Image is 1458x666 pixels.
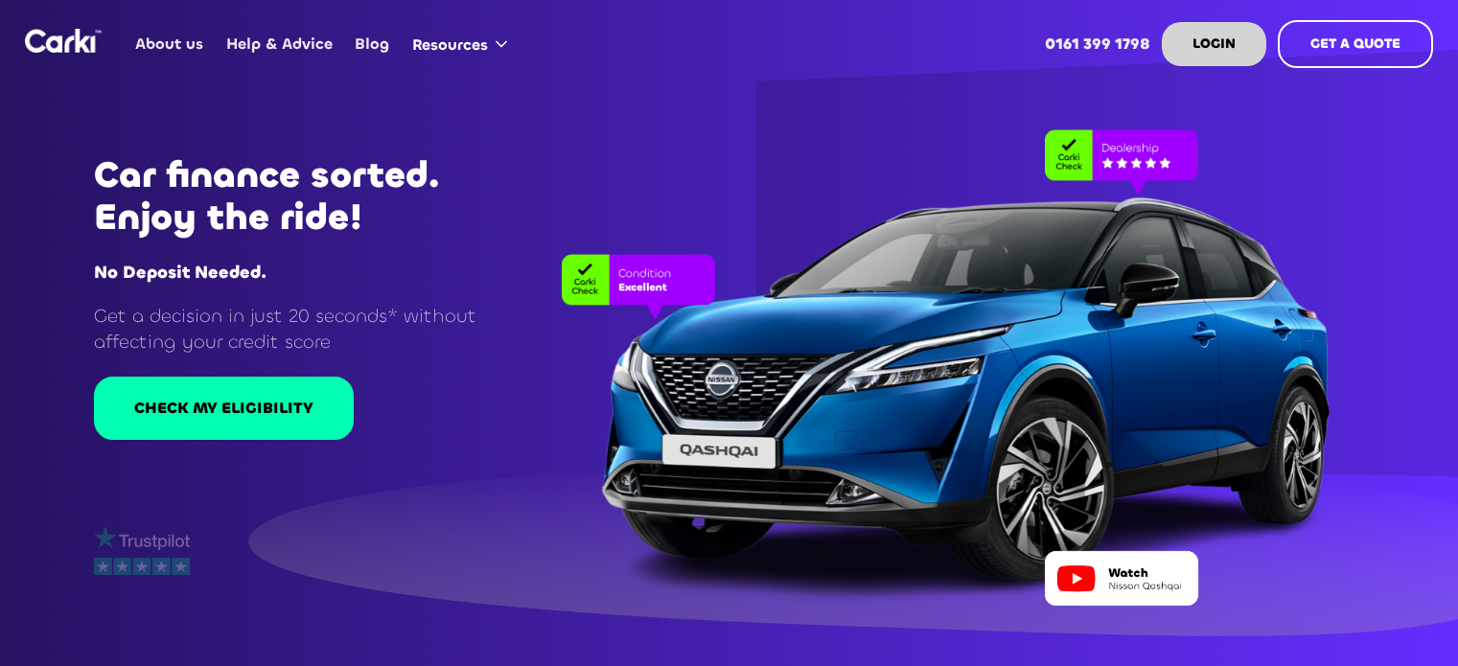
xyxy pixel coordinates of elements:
[94,526,190,550] img: trustpilot
[1045,34,1150,54] strong: 0161 399 1798
[401,8,526,80] div: Resources
[94,557,190,575] img: stars
[412,34,488,56] div: Resources
[344,7,401,81] a: Blog
[1034,7,1162,81] a: 0161 399 1798
[25,29,102,53] a: home
[1192,34,1236,53] strong: LOGIN
[94,303,523,356] p: Get a decision in just 20 seconds* without affecting your credit score
[134,398,313,419] div: CHECK MY ELIGIBILITY
[215,7,343,81] a: Help & Advice
[94,154,523,239] h1: Car finance sorted. Enjoy the ride!
[94,261,266,284] strong: No Deposit Needed.
[125,7,215,81] a: About us
[1310,34,1400,53] strong: GET A QUOTE
[25,29,102,53] img: Logo
[1162,22,1266,66] a: LOGIN
[1278,20,1433,68] a: GET A QUOTE
[94,377,354,440] a: CHECK MY ELIGIBILITY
